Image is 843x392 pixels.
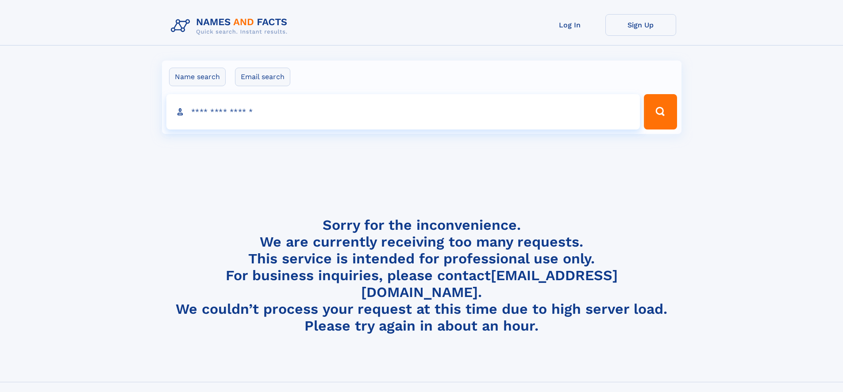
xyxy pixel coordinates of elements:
[167,217,676,335] h4: Sorry for the inconvenience. We are currently receiving too many requests. This service is intend...
[235,68,290,86] label: Email search
[169,68,226,86] label: Name search
[605,14,676,36] a: Sign Up
[361,267,618,301] a: [EMAIL_ADDRESS][DOMAIN_NAME]
[166,94,640,129] input: search input
[535,14,605,36] a: Log In
[167,14,295,38] img: Logo Names and Facts
[644,94,677,129] button: Search Button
